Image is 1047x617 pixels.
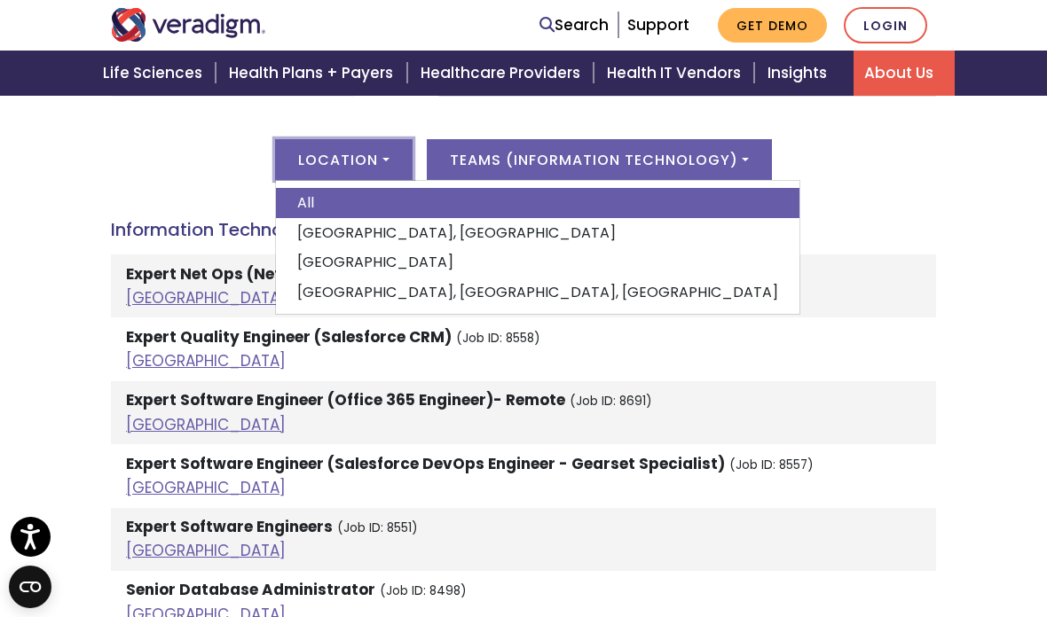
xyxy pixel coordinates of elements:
[126,414,286,435] a: [GEOGRAPHIC_DATA]
[276,188,799,218] a: All
[427,139,772,180] button: Teams (Information Technology)
[844,7,927,43] a: Login
[126,477,286,498] a: [GEOGRAPHIC_DATA]
[410,51,596,96] a: Healthcare Providers
[276,277,799,308] a: [GEOGRAPHIC_DATA], [GEOGRAPHIC_DATA], [GEOGRAPHIC_DATA]
[126,350,286,371] a: [GEOGRAPHIC_DATA]
[126,540,286,561] a: [GEOGRAPHIC_DATA]
[757,51,854,96] a: Insights
[276,218,799,248] a: [GEOGRAPHIC_DATA], [GEOGRAPHIC_DATA]
[337,519,418,536] small: (Job ID: 8551)
[9,566,51,608] button: Open CMP widget
[111,8,266,42] img: Veradigm logo
[380,582,467,599] small: (Job ID: 8498)
[854,51,955,96] a: About Us
[126,453,725,474] strong: Expert Software Engineer (Salesforce DevOps Engineer - Gearset Specialist)
[92,51,218,96] a: Life Sciences
[718,8,827,43] a: Get Demo
[627,14,689,35] a: Support
[111,219,936,240] h4: Information Technology
[729,457,814,473] small: (Job ID: 8557)
[126,516,333,537] strong: Expert Software Engineers
[456,330,540,347] small: (Job ID: 8558)
[275,139,412,180] button: Location
[570,393,652,410] small: (Job ID: 8691)
[276,247,799,277] a: [GEOGRAPHIC_DATA]
[126,287,619,308] a: [GEOGRAPHIC_DATA], [GEOGRAPHIC_DATA], [GEOGRAPHIC_DATA]
[126,389,565,410] strong: Expert Software Engineer (Office 365 Engineer)- Remote
[126,326,452,348] strong: Expert Quality Engineer (Salesforce CRM)
[596,51,757,96] a: Health IT Vendors
[539,13,609,37] a: Search
[218,51,409,96] a: Health Plans + Payers
[126,579,375,600] strong: Senior Database Administrator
